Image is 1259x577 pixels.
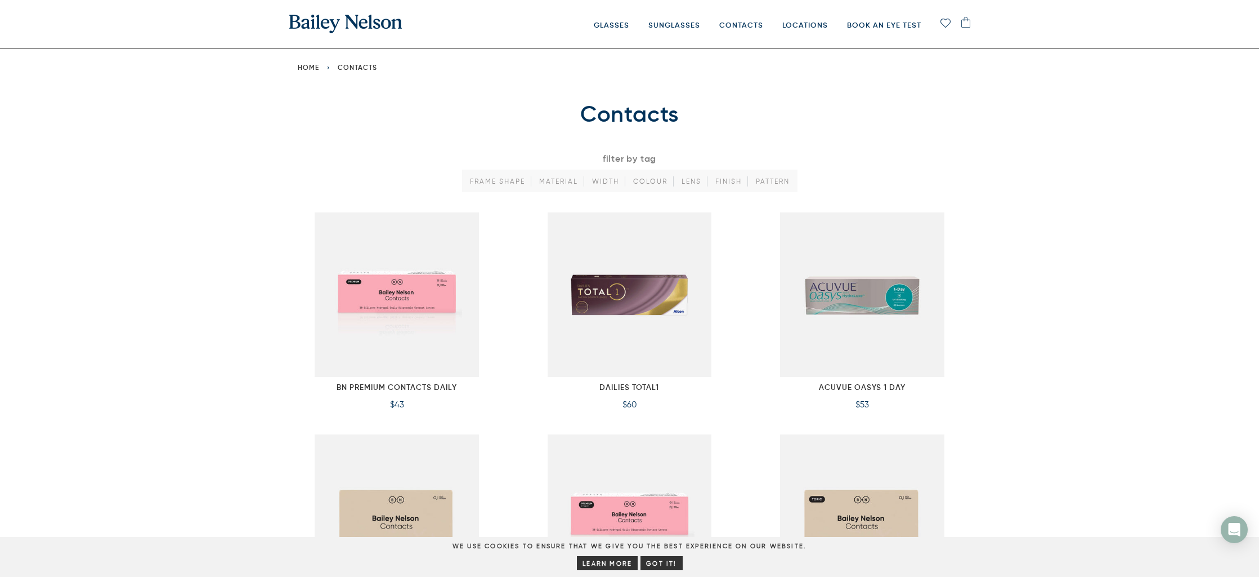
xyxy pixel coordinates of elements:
nav: breadcrumbs [272,54,987,81]
a: Contacts [338,54,381,81]
div: Open Intercom Messenger [1221,516,1248,543]
div: Width [586,176,625,187]
div: Lens [676,176,707,187]
img: Bag [961,17,970,28]
a: Sunglasses [648,2,700,48]
a: Book An Eye Test [847,2,921,48]
img: BN Premium Contacts Daily [315,212,479,377]
div: Colour [628,176,674,187]
img: Acuvue Oasys 1 Day [780,212,944,377]
img: Bailey Nelson logo [289,15,402,33]
img: Favourites [940,19,951,28]
div: Pattern [750,176,795,187]
p: Acuvue Oasys 1 Day [754,383,970,392]
div: Frame Shape [464,176,531,187]
a: Home [298,54,323,81]
p: Dailies Total1 [522,383,737,392]
h1: Contacts [272,100,970,127]
span: $60 [622,400,637,410]
a: Locations [782,2,828,48]
span: › [327,54,334,81]
a: BN Premium Contacts Daily $43 [289,383,505,411]
a: Dailies Total1 $60 [522,383,737,411]
span: $43 [390,400,404,410]
div: Finish [710,176,748,187]
a: Glasses [594,2,629,48]
a: Learn More [577,556,638,570]
img: Dailies Total1 [548,212,712,377]
div: We use cookies to ensure that we give you the best experience on our website. [452,542,807,572]
span: $53 [855,400,869,410]
p: BN Premium Contacts Daily [289,383,505,392]
a: Got It! [640,556,682,570]
a: Contacts [719,2,763,48]
h5: filter by tag [289,153,970,164]
a: Acuvue Oasys 1 Day $53 [754,383,970,411]
div: Material [534,176,584,187]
